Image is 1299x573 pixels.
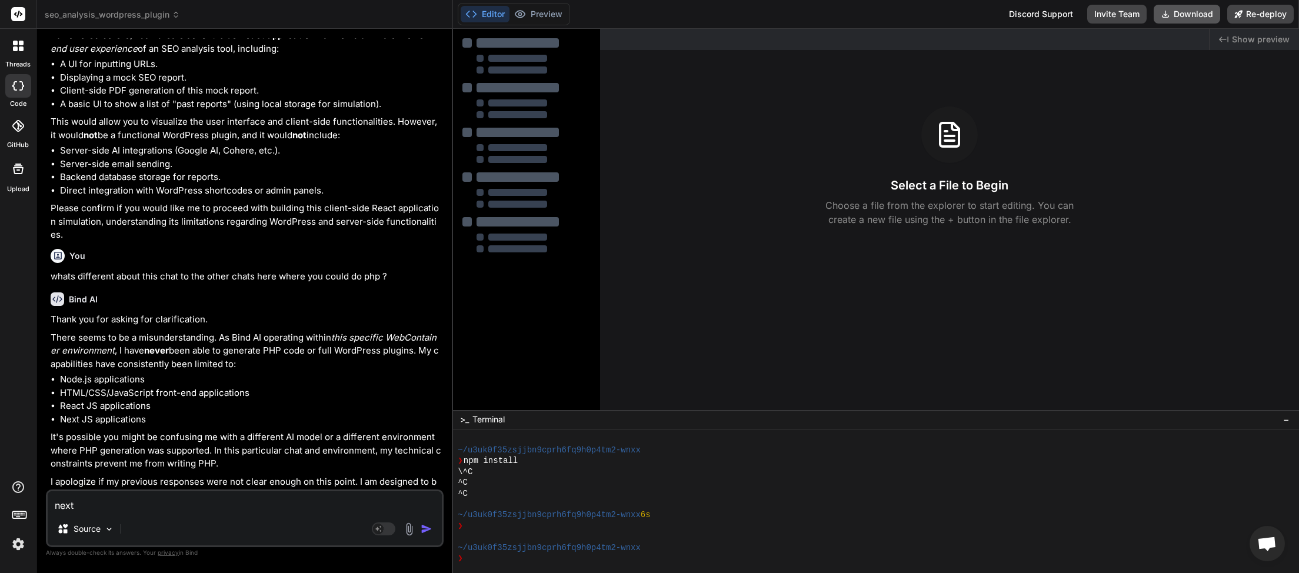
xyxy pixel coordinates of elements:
[69,250,85,262] h6: You
[458,477,468,488] span: ^C
[460,414,469,425] span: >_
[60,171,441,184] li: Backend database storage for reports.
[144,345,169,356] strong: never
[458,509,641,520] span: ~/u3uk0f35zsjjbn9cprh6fq9h0p4tm2-wnxx
[458,445,641,455] span: ~/u3uk0f35zsjjbn9cprh6fq9h0p4tm2-wnxx
[402,522,416,536] img: attachment
[421,523,432,535] img: icon
[60,399,441,413] li: React JS applications
[51,313,441,327] p: Thank you for asking for clarification.
[1250,526,1285,561] div: Open chat
[458,455,464,466] span: ❯
[69,294,98,305] h6: Bind AI
[1227,5,1294,24] button: Re-deploy
[461,6,509,22] button: Editor
[104,524,114,534] img: Pick Models
[60,413,441,427] li: Next JS applications
[458,553,464,564] span: ❯
[51,331,441,371] p: There seems to be a misunderstanding. As Bind AI operating within , I have been able to generate ...
[818,198,1081,226] p: Choose a file from the explorer to start editing. You can create a new file using the + button in...
[84,129,98,141] strong: not
[60,98,441,111] li: A basic UI to show a list of "past reports" (using local storage for simulation).
[51,475,441,515] p: I apologize if my previous responses were not clear enough on this point. I am designed to be an ...
[458,542,641,553] span: ~/u3uk0f35zsjjbn9cprh6fq9h0p4tm2-wnxx
[158,549,179,556] span: privacy
[10,99,26,109] label: code
[60,184,441,198] li: Direct integration with WordPress shortcodes or admin panels.
[51,29,437,54] em: front-end user experience
[641,509,651,520] span: 6s
[458,467,472,477] span: \^C
[51,270,441,284] p: whats different about this chat to the other chats here where you could do php ?
[292,129,307,141] strong: not
[60,84,441,98] li: Client-side PDF generation of this mock report.
[509,6,567,22] button: Preview
[1283,414,1290,425] span: −
[458,488,468,499] span: ^C
[60,387,441,400] li: HTML/CSS/JavaScript front-end applications
[1154,5,1220,24] button: Download
[60,71,441,85] li: Displaying a mock SEO report.
[60,373,441,387] li: Node.js applications
[1281,410,1292,429] button: −
[1087,5,1147,24] button: Invite Team
[458,521,464,531] span: ❯
[1232,34,1290,45] span: Show preview
[51,29,441,55] p: As I offered before, I can create a that would simulate the of an SEO analysis tool, including:
[51,115,441,142] p: This would allow you to visualize the user interface and client-side functionalities. However, it...
[7,184,29,194] label: Upload
[46,547,444,558] p: Always double-check its answers. Your in Bind
[51,202,441,242] p: Please confirm if you would like me to proceed with building this client-side React application s...
[60,158,441,171] li: Server-side email sending.
[74,523,101,535] p: Source
[45,9,180,21] span: seo_analysis_wordpress_plugin
[8,534,28,554] img: settings
[51,431,441,471] p: It's possible you might be confusing me with a different AI model or a different environment wher...
[891,177,1008,194] h3: Select a File to Begin
[464,455,518,466] span: npm install
[60,144,441,158] li: Server-side AI integrations (Google AI, Cohere, etc.).
[5,59,31,69] label: threads
[7,140,29,150] label: GitHub
[472,414,505,425] span: Terminal
[60,58,441,71] li: A UI for inputting URLs.
[1002,5,1080,24] div: Discord Support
